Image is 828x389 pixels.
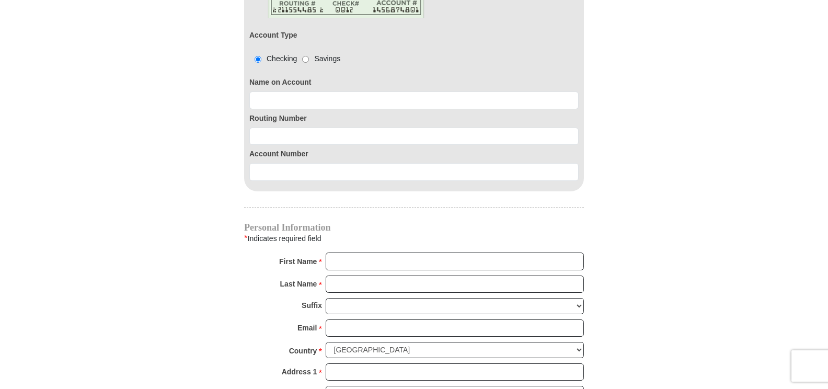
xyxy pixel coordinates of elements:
strong: Address 1 [282,364,317,379]
label: Account Number [249,148,579,159]
strong: Country [289,344,317,358]
strong: First Name [279,254,317,269]
div: Checking Savings [249,53,340,64]
label: Name on Account [249,77,579,88]
label: Routing Number [249,113,579,124]
div: Indicates required field [244,232,584,245]
strong: Last Name [280,277,317,291]
strong: Suffix [302,298,322,313]
label: Account Type [249,30,297,41]
h4: Personal Information [244,223,584,232]
strong: Email [297,321,317,335]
